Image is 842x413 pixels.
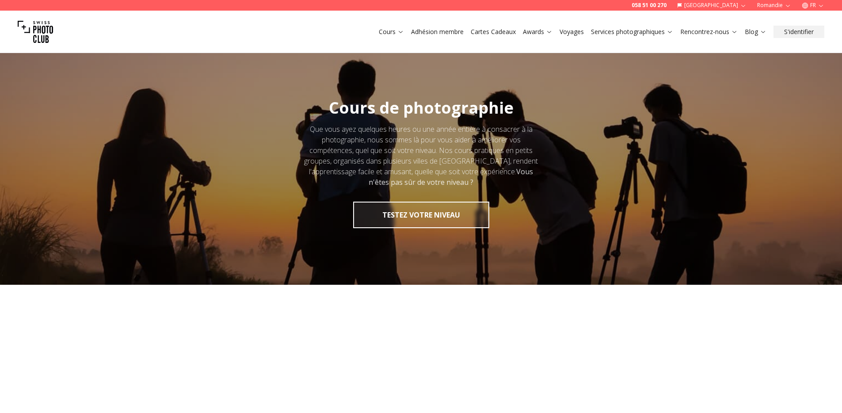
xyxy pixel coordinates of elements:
a: Blog [745,27,766,36]
button: Adhésion membre [408,26,467,38]
a: Services photographiques [591,27,673,36]
button: Rencontrez-nous [677,26,741,38]
a: 058 51 00 270 [632,2,667,9]
button: Services photographiques [587,26,677,38]
button: Cartes Cadeaux [467,26,519,38]
span: Cours de photographie [329,97,514,119]
img: Swiss photo club [18,14,53,50]
a: Rencontrez-nous [680,27,738,36]
a: Awards [523,27,552,36]
a: Cartes Cadeaux [471,27,516,36]
button: Blog [741,26,770,38]
button: Awards [519,26,556,38]
button: S'identifier [773,26,824,38]
button: TESTEZ VOTRE NIVEAU [353,202,489,228]
a: Cours [379,27,404,36]
a: Voyages [560,27,584,36]
div: Que vous ayez quelques heures ou une année entière à consacrer à la photographie, nous sommes là ... [301,124,541,187]
button: Voyages [556,26,587,38]
a: Adhésion membre [411,27,464,36]
button: Cours [375,26,408,38]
